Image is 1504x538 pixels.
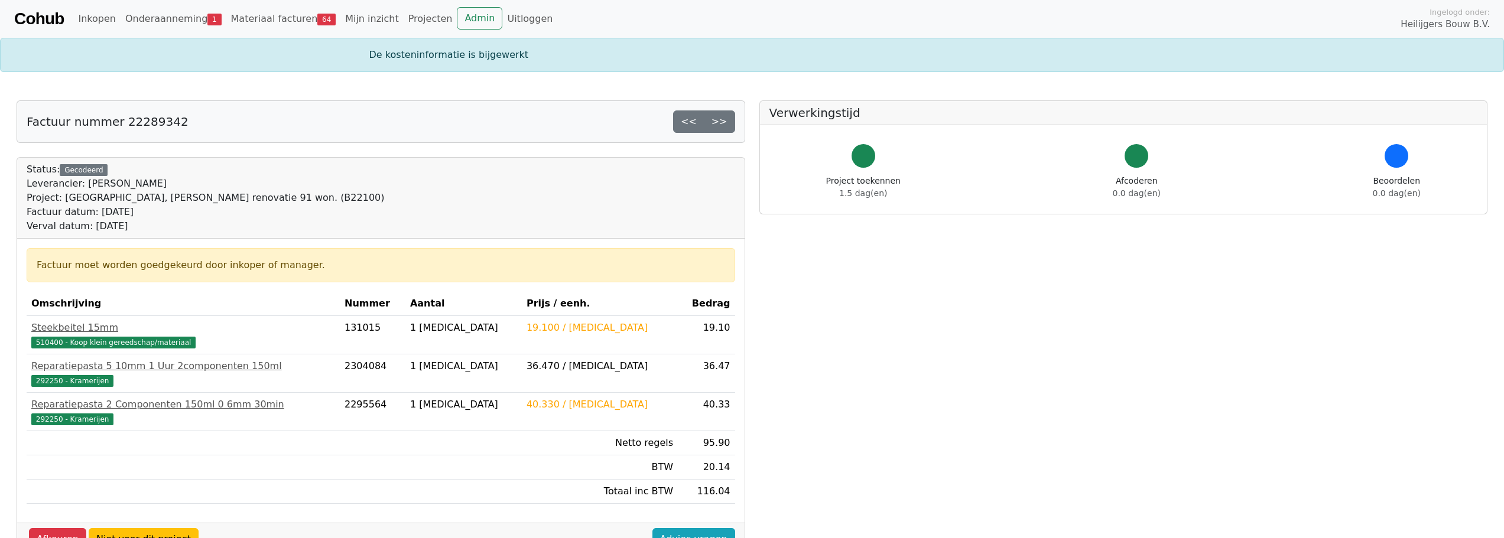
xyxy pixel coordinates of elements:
[1373,175,1421,200] div: Beoordelen
[317,14,336,25] span: 64
[527,321,673,335] div: 19.100 / [MEDICAL_DATA]
[73,7,120,31] a: Inkopen
[1113,175,1161,200] div: Afcoderen
[839,188,887,198] span: 1.5 dag(en)
[60,164,108,176] div: Gecodeerd
[673,110,704,133] a: <<
[31,359,335,373] div: Reparatiepasta 5 10mm 1 Uur 2componenten 150ml
[31,397,335,412] div: Reparatiepasta 2 Componenten 150ml 0 6mm 30min
[31,359,335,387] a: Reparatiepasta 5 10mm 1 Uur 2componenten 150ml292250 - Kramerijen
[27,177,384,191] div: Leverancier: [PERSON_NAME]
[1373,188,1421,198] span: 0.0 dag(en)
[37,258,725,272] div: Factuur moet worden goedgekeurd door inkoper of manager.
[1430,6,1490,18] span: Ingelogd onder:
[27,205,384,219] div: Factuur datum: [DATE]
[31,413,113,425] span: 292250 - Kramerijen
[1113,188,1161,198] span: 0.0 dag(en)
[678,393,735,431] td: 40.33
[207,14,221,25] span: 1
[678,455,735,480] td: 20.14
[522,480,678,504] td: Totaal inc BTW
[340,354,405,393] td: 2304084
[522,431,678,455] td: Netto regels
[522,455,678,480] td: BTW
[410,359,517,373] div: 1 [MEDICAL_DATA]
[704,110,735,133] a: >>
[340,292,405,316] th: Nummer
[226,7,341,31] a: Materiaal facturen64
[31,337,196,348] span: 510400 - Koop klein gereedschap/materiaal
[340,316,405,354] td: 131015
[340,7,404,31] a: Mijn inzicht
[31,321,335,349] a: Steekbeitel 15mm510400 - Koop klein gereedschap/materiaal
[1401,18,1490,31] span: Heilijgers Bouw B.V.
[27,292,340,316] th: Omschrijving
[502,7,557,31] a: Uitloggen
[769,106,1478,120] h5: Verwerkingstijd
[404,7,457,31] a: Projecten
[678,354,735,393] td: 36.47
[31,375,113,387] span: 292250 - Kramerijen
[27,115,189,129] h5: Factuur nummer 22289342
[27,162,384,233] div: Status:
[27,191,384,205] div: Project: [GEOGRAPHIC_DATA], [PERSON_NAME] renovatie 91 won. (B22100)
[527,359,673,373] div: 36.470 / [MEDICAL_DATA]
[27,219,384,233] div: Verval datum: [DATE]
[522,292,678,316] th: Prijs / eenh.
[14,5,64,33] a: Cohub
[457,7,502,30] a: Admin
[826,175,901,200] div: Project toekennen
[362,48,1142,62] div: De kosteninformatie is bijgewerkt
[31,397,335,426] a: Reparatiepasta 2 Componenten 150ml 0 6mm 30min292250 - Kramerijen
[121,7,226,31] a: Onderaanneming1
[678,292,735,316] th: Bedrag
[340,393,405,431] td: 2295564
[527,397,673,412] div: 40.330 / [MEDICAL_DATA]
[410,321,517,335] div: 1 [MEDICAL_DATA]
[678,480,735,504] td: 116.04
[678,316,735,354] td: 19.10
[31,321,335,335] div: Steekbeitel 15mm
[410,397,517,412] div: 1 [MEDICAL_DATA]
[405,292,522,316] th: Aantal
[678,431,735,455] td: 95.90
